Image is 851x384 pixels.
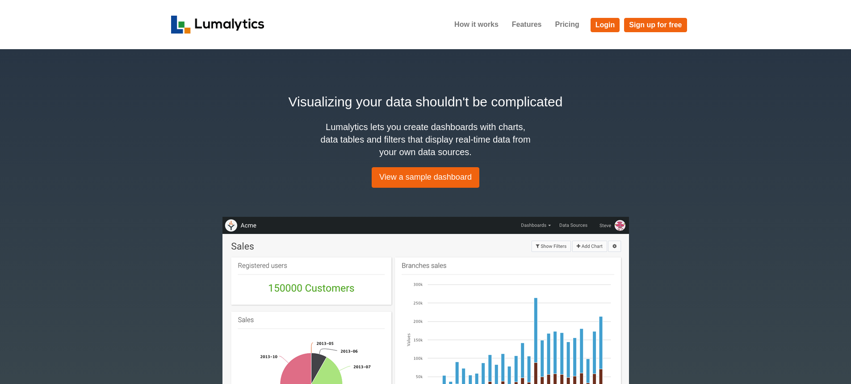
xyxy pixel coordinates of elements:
a: Features [505,13,549,36]
h4: Lumalytics lets you create dashboards with charts, data tables and filters that display real-time... [319,121,533,158]
a: View a sample dashboard [372,167,479,188]
h2: Visualizing your data shouldn't be complicated [171,92,680,112]
a: Sign up for free [624,18,687,32]
a: How it works [448,13,505,36]
a: Login [591,18,620,32]
img: logo_v2-f34f87db3d4d9f5311d6c47995059ad6168825a3e1eb260e01c8041e89355404.png [171,16,264,34]
a: Pricing [548,13,586,36]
